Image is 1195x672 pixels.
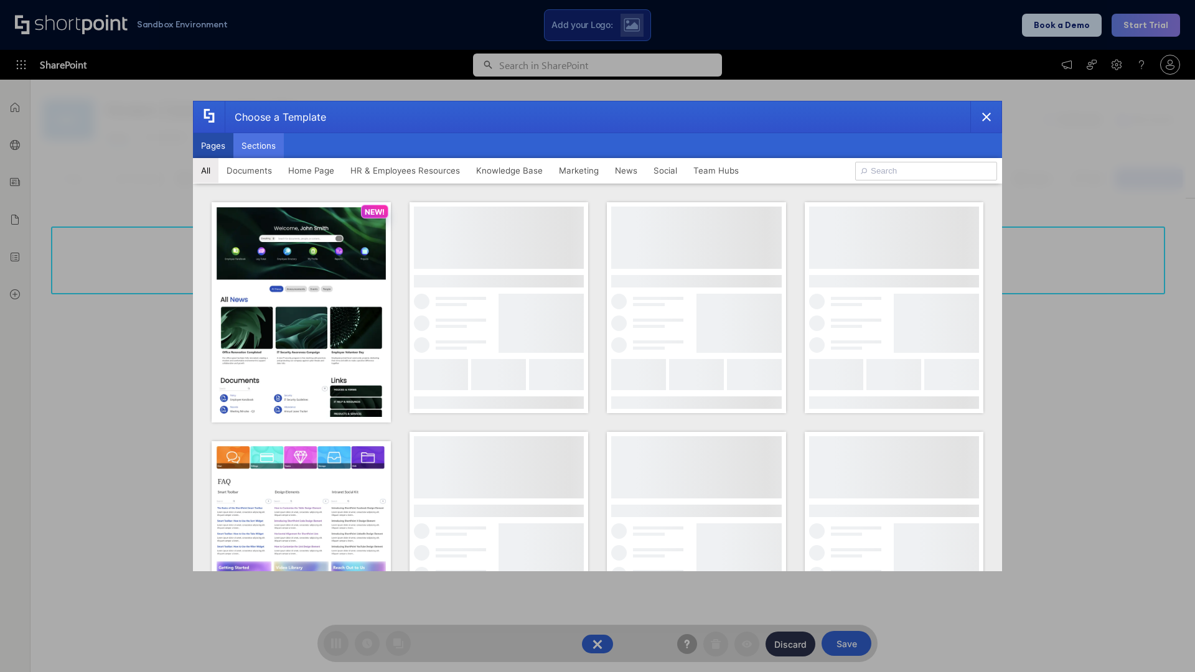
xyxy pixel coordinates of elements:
button: HR & Employees Resources [342,158,468,183]
button: News [607,158,645,183]
button: Pages [193,133,233,158]
input: Search [855,162,997,180]
button: Marketing [551,158,607,183]
p: NEW! [365,207,385,217]
button: Documents [218,158,280,183]
button: Sections [233,133,284,158]
button: All [193,158,218,183]
iframe: Chat Widget [1133,612,1195,672]
button: Social [645,158,685,183]
button: Home Page [280,158,342,183]
div: Choose a Template [225,101,326,133]
div: template selector [193,101,1002,571]
button: Team Hubs [685,158,747,183]
button: Knowledge Base [468,158,551,183]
